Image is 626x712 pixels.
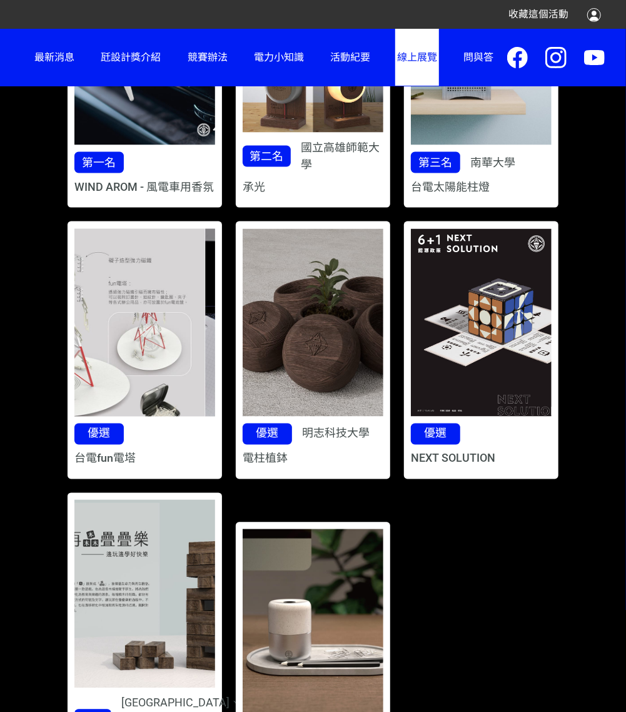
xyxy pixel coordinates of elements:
[303,425,370,442] p: 明志科技大學
[188,51,228,63] span: 競賽辦法
[508,8,568,20] span: 收藏這個活動
[74,500,215,688] img: 再森疊疊樂
[411,424,460,445] p: 優選
[74,229,215,417] a: 台電fun電塔
[411,180,551,194] h3: 台電太陽能柱燈
[385,89,450,111] a: 第 23 屆
[243,180,383,194] h3: 承光
[243,452,383,465] h3: 電柱植鉢
[54,200,236,444] img: 台電fun電塔
[545,47,567,68] img: Instagram
[174,78,240,100] a: 評審陣容
[584,50,605,65] img: Youtube
[74,424,123,445] p: 優選
[411,452,551,465] h3: NEXT SOLUTION
[243,424,291,445] p: 優選
[243,229,383,417] img: 電柱植鉢
[32,29,76,86] a: 最新消息
[74,452,215,465] h3: 台電fun電塔
[318,89,383,111] a: 影音花絮
[507,47,528,68] img: Facebook
[471,155,516,171] p: 南華大學
[243,146,290,167] p: 第二名
[301,140,383,173] p: 國立高雄師範大學
[330,51,370,63] span: 活動紀要
[411,229,551,417] img: NEXT SOLUTION
[411,152,460,173] p: 第三名
[74,180,215,194] h3: WIND AROM - 風電車用香氛
[74,152,123,173] p: 第一名
[462,29,496,86] a: 問與答
[99,29,163,86] a: 瓩設計獎介紹
[397,51,437,63] span: 線上展覽
[252,29,306,86] a: 電力小知識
